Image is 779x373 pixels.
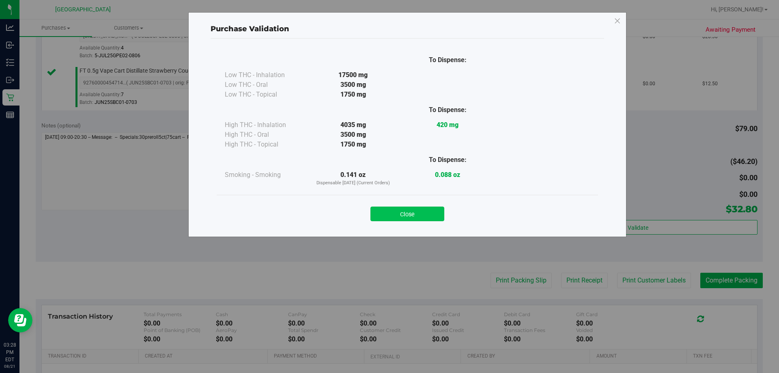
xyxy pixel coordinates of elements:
div: Smoking - Smoking [225,170,306,180]
div: 4035 mg [306,120,400,130]
div: 3500 mg [306,130,400,140]
p: Dispensable [DATE] (Current Orders) [306,180,400,187]
div: High THC - Inhalation [225,120,306,130]
div: High THC - Oral [225,130,306,140]
div: To Dispense: [400,55,495,65]
div: To Dispense: [400,155,495,165]
strong: 420 mg [437,121,458,129]
div: 1750 mg [306,90,400,99]
div: Low THC - Inhalation [225,70,306,80]
iframe: Resource center [8,308,32,332]
div: Low THC - Oral [225,80,306,90]
div: To Dispense: [400,105,495,115]
button: Close [370,207,444,221]
div: 0.141 oz [306,170,400,187]
div: Low THC - Topical [225,90,306,99]
span: Purchase Validation [211,24,289,33]
div: 1750 mg [306,140,400,149]
strong: 0.088 oz [435,171,460,179]
div: 17500 mg [306,70,400,80]
div: 3500 mg [306,80,400,90]
div: High THC - Topical [225,140,306,149]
